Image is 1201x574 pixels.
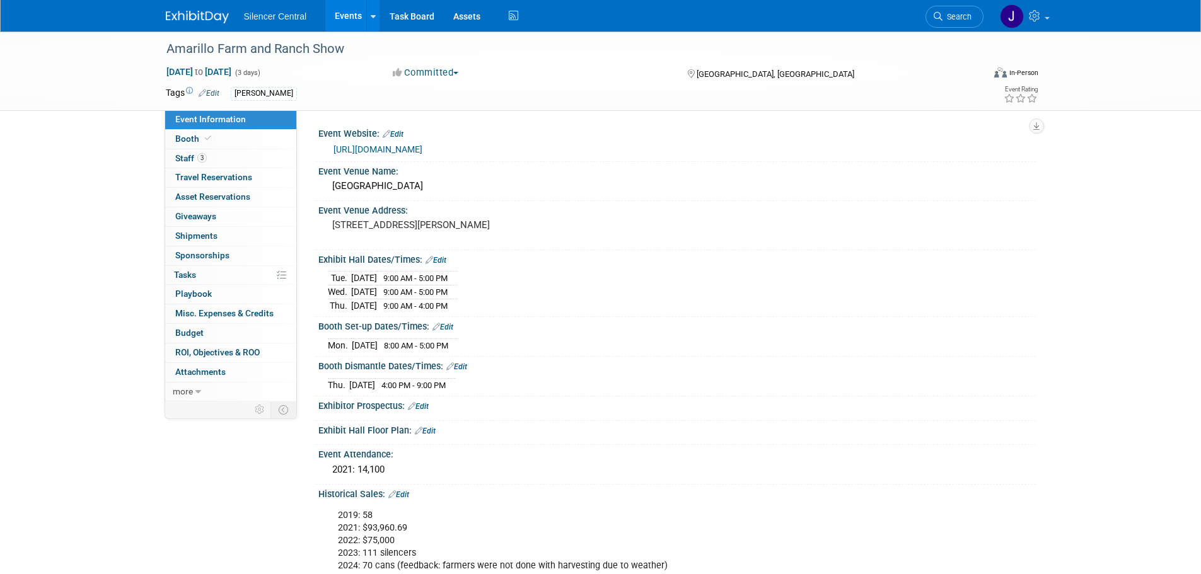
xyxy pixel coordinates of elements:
span: Playbook [175,289,212,299]
span: 9:00 AM - 4:00 PM [383,301,448,311]
div: [GEOGRAPHIC_DATA] [328,176,1026,196]
img: Format-Inperson.png [994,67,1007,77]
span: 9:00 AM - 5:00 PM [383,287,448,297]
a: Edit [199,89,219,98]
td: [DATE] [351,285,377,299]
a: Misc. Expenses & Credits [165,304,296,323]
span: Giveaways [175,211,216,221]
td: Wed. [328,285,351,299]
a: Attachments [165,363,296,382]
span: Shipments [175,231,218,241]
img: ExhibitDay [166,11,229,23]
img: Jessica Crawford [1000,4,1024,28]
td: [DATE] [351,299,377,312]
div: Historical Sales: [318,485,1036,501]
span: Search [943,12,972,21]
td: [DATE] [349,378,375,391]
div: Event Venue Name: [318,162,1036,178]
div: Booth Set-up Dates/Times: [318,317,1036,333]
a: Edit [388,490,409,499]
td: Mon. [328,338,352,352]
span: Misc. Expenses & Credits [175,308,274,318]
a: Giveaways [165,207,296,226]
span: Travel Reservations [175,172,252,182]
span: [GEOGRAPHIC_DATA], [GEOGRAPHIC_DATA] [697,69,854,79]
i: Booth reservation complete [205,135,211,142]
div: Amarillo Farm and Ranch Show [162,38,965,60]
span: ROI, Objectives & ROO [175,347,260,357]
div: In-Person [1009,68,1038,77]
div: 2021: 14,100 [328,460,1026,479]
a: ROI, Objectives & ROO [165,343,296,362]
span: [DATE] [DATE] [166,66,232,77]
div: Exhibitor Prospectus: [318,396,1036,413]
div: Event Website: [318,124,1036,141]
span: Attachments [175,367,226,377]
div: Event Format [909,66,1039,84]
td: Thu. [328,378,349,391]
a: [URL][DOMAIN_NAME] [334,144,422,154]
td: Personalize Event Tab Strip [249,401,271,418]
span: Booth [175,134,214,144]
a: Event Information [165,110,296,129]
a: Sponsorships [165,246,296,265]
div: Event Attendance: [318,445,1036,461]
a: Edit [383,130,403,139]
td: Toggle Event Tabs [270,401,296,418]
a: Edit [415,427,436,435]
span: Event Information [175,114,246,124]
button: Committed [388,66,463,79]
a: Playbook [165,285,296,304]
span: 8:00 AM - 5:00 PM [384,341,448,350]
a: Staff3 [165,149,296,168]
span: more [173,386,193,396]
span: Silencer Central [244,11,307,21]
a: Edit [426,256,446,265]
span: (3 days) [234,69,260,77]
div: Exhibit Hall Floor Plan: [318,421,1036,437]
a: Tasks [165,266,296,285]
span: Tasks [174,270,196,280]
div: Exhibit Hall Dates/Times: [318,250,1036,267]
a: more [165,382,296,401]
span: Asset Reservations [175,192,250,202]
div: Event Venue Address: [318,201,1036,217]
span: Sponsorships [175,250,229,260]
td: Thu. [328,299,351,312]
span: 4:00 PM - 9:00 PM [381,381,446,390]
span: Budget [175,328,204,338]
span: 3 [197,153,207,163]
div: Booth Dismantle Dates/Times: [318,357,1036,373]
a: Budget [165,324,296,343]
td: [DATE] [352,338,378,352]
a: Edit [446,362,467,371]
span: to [193,67,205,77]
td: Tags [166,86,219,101]
td: Tue. [328,272,351,285]
a: Asset Reservations [165,188,296,207]
td: [DATE] [351,272,377,285]
pre: [STREET_ADDRESS][PERSON_NAME] [332,219,603,231]
a: Edit [408,402,429,411]
span: Staff [175,153,207,163]
a: Edit [432,323,453,331]
div: [PERSON_NAME] [231,87,297,100]
span: 9:00 AM - 5:00 PM [383,273,448,283]
a: Shipments [165,227,296,246]
a: Travel Reservations [165,168,296,187]
a: Search [925,6,983,28]
a: Booth [165,130,296,149]
div: Event Rating [1004,86,1038,93]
